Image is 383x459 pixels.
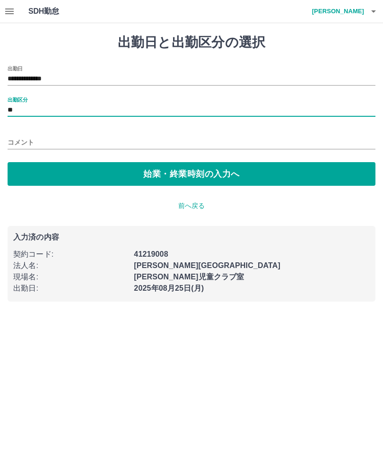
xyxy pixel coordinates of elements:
label: 出勤日 [8,65,23,72]
p: 入力済の内容 [13,234,370,241]
p: 法人名 : [13,260,128,271]
p: 出勤日 : [13,283,128,294]
p: 前へ戻る [8,201,375,211]
button: 始業・終業時刻の入力へ [8,162,375,186]
b: 2025年08月25日(月) [134,284,204,292]
h1: 出勤日と出勤区分の選択 [8,35,375,51]
b: [PERSON_NAME]児童クラブ室 [134,273,244,281]
p: 現場名 : [13,271,128,283]
label: 出勤区分 [8,96,27,103]
p: 契約コード : [13,249,128,260]
b: [PERSON_NAME][GEOGRAPHIC_DATA] [134,261,280,269]
b: 41219008 [134,250,168,258]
